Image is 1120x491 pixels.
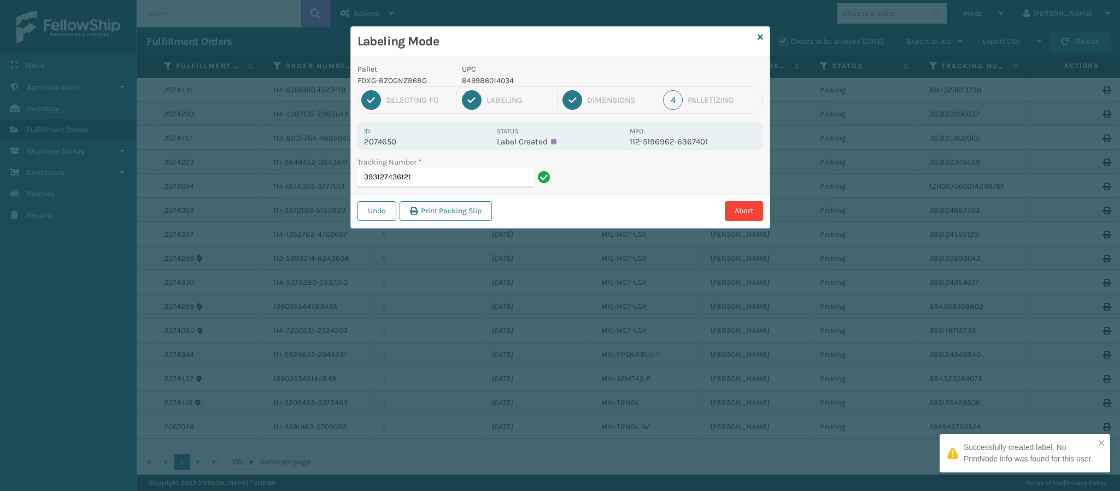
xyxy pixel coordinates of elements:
p: 849986014034 [462,75,623,86]
div: 2 [462,90,482,110]
div: Labeling [486,95,552,105]
label: Status: [497,127,520,135]
p: 2074650 [364,137,490,147]
div: 3 [562,90,582,110]
p: 112-5196962-6367401 [630,137,756,147]
p: UPC [462,63,623,75]
div: 4 [663,90,683,110]
h3: Labeling Mode [357,33,753,50]
div: Dimensions [587,95,653,105]
label: Tracking Number [357,156,421,168]
div: Selecting FO [386,95,451,105]
div: Successfully created label. No PrintNode info was found for this user. [964,442,1095,465]
button: Undo [357,201,396,221]
div: Palletizing [688,95,759,105]
p: FDXG-BZOGNZB6BO [357,75,449,86]
div: 1 [361,90,381,110]
label: MPO: [630,127,645,135]
label: Id: [364,127,372,135]
p: Label Created [497,137,623,147]
button: close [1098,439,1106,449]
button: Abort [725,201,763,221]
p: Pallet [357,63,449,75]
button: Print Packing Slip [400,201,492,221]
